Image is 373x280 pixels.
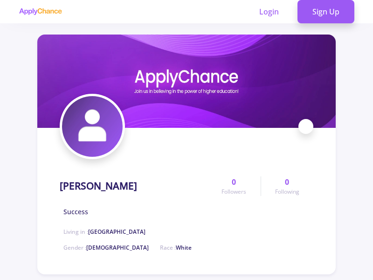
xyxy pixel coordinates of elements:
span: Living in : [63,228,145,236]
span: Followers [221,188,246,196]
span: [DEMOGRAPHIC_DATA] [86,244,149,252]
span: 0 [232,176,236,188]
h1: [PERSON_NAME] [60,180,137,192]
span: Following [275,188,299,196]
span: Race : [160,244,192,252]
a: 0Followers [207,176,260,196]
img: Maryam Karimiavatar [62,96,123,157]
img: applychance logo text only [19,8,62,15]
span: Gender : [63,244,149,252]
span: Success [63,207,88,217]
span: White [176,244,192,252]
span: [GEOGRAPHIC_DATA] [88,228,145,236]
a: 0Following [261,176,313,196]
img: Maryam Karimicover image [37,35,336,128]
span: 0 [285,176,289,188]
